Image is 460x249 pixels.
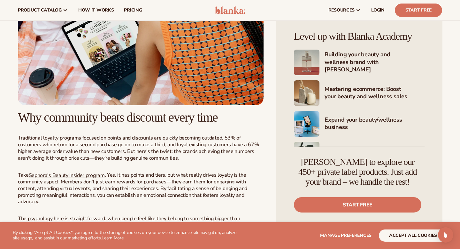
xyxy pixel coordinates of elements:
a: Shopify Image 8 Marketing your beauty and wellness brand 101 [294,142,425,167]
h4: Mastering ecommerce: Boost your beauty and wellness sales [325,85,425,101]
h4: [PERSON_NAME] to explore our 450+ private label products. Just add your brand – we handle the rest! [294,157,421,187]
span: . Yes, it has points and tiers, but what really drives loyalty is the community aspect. Members d... [18,172,247,205]
img: logo [215,6,245,14]
h4: Building your beauty and wellness brand with [PERSON_NAME] [325,51,425,74]
a: Learn More [102,235,123,241]
a: Shopify Image 6 Mastering ecommerce: Boost your beauty and wellness sales [294,80,425,106]
img: Shopify Image 8 [294,142,319,167]
img: Shopify Image 6 [294,80,319,106]
span: Manage preferences [320,232,372,238]
button: accept all cookies [379,229,447,242]
a: Shopify Image 7 Expand your beauty/wellness business [294,111,425,137]
a: Shopify Image 5 Building your beauty and wellness brand with [PERSON_NAME] [294,50,425,75]
span: resources [328,8,355,13]
img: Shopify Image 7 [294,111,319,137]
a: Sephora's Beauty Insider program [29,172,105,179]
h4: Expand your beauty/wellness business [325,116,425,132]
span: pricing [124,8,142,13]
div: Open Intercom Messenger [438,227,453,243]
span: How It Works [78,8,114,13]
span: LOGIN [371,8,385,13]
a: Start Free [395,4,442,17]
span: The psychology here is straightforward: when people feel like they belong to something bigger tha... [18,215,245,236]
h4: Level up with Blanka Academy [294,31,425,42]
img: Shopify Image 5 [294,50,319,75]
a: Start free [294,197,421,213]
p: By clicking "Accept All Cookies", you agree to the storing of cookies on your device to enhance s... [13,230,240,241]
span: Take [18,172,29,179]
button: Manage preferences [320,229,372,242]
span: Why community beats discount every time [18,110,218,124]
span: product catalog [18,8,62,13]
span: Traditional loyalty programs focused on points and discounts are quickly becoming outdated. 53% o... [18,134,259,161]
